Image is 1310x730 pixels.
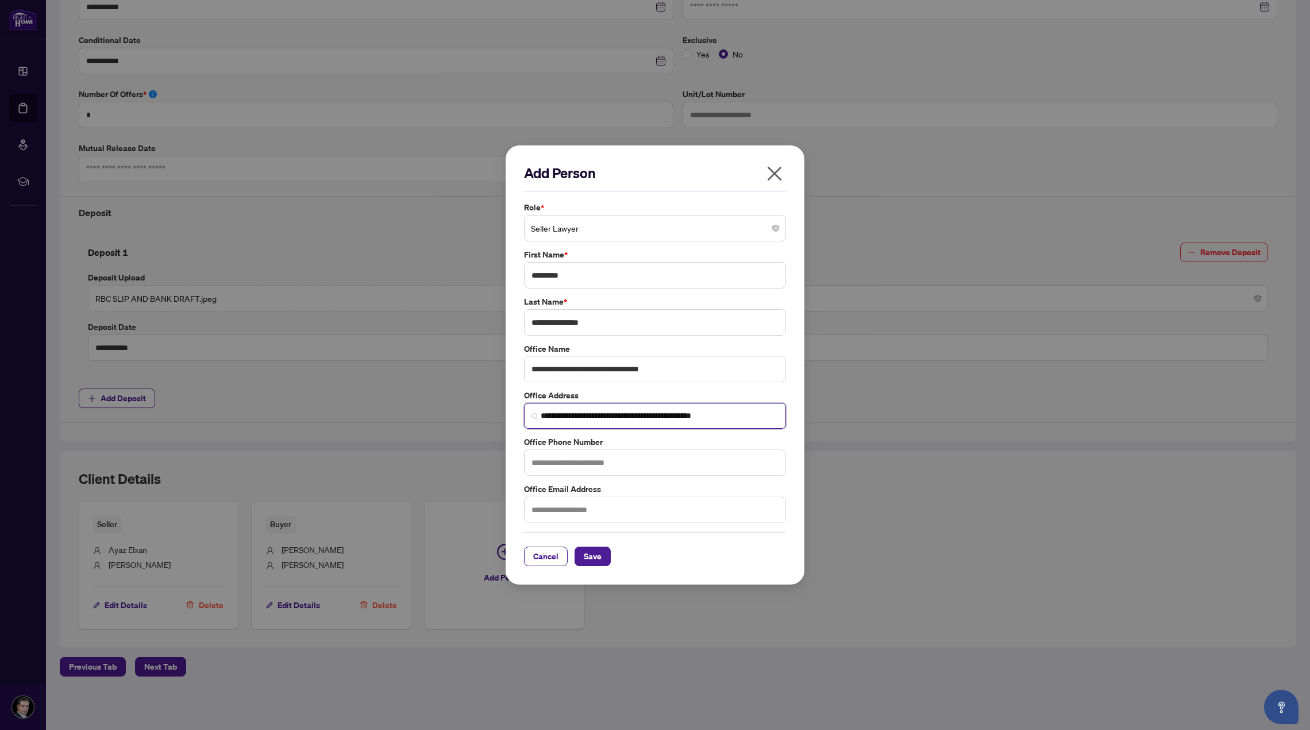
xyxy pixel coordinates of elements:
[531,413,538,420] img: search_icon
[524,164,786,182] h2: Add Person
[524,201,786,214] label: Role
[524,248,786,261] label: First Name
[524,295,786,308] label: Last Name
[533,547,558,566] span: Cancel
[765,164,784,183] span: close
[524,343,786,355] label: Office Name
[524,547,568,566] button: Cancel
[531,217,779,239] span: Seller Lawyer
[772,225,779,232] span: close-circle
[524,436,786,448] label: Office Phone Number
[575,547,611,566] button: Save
[524,483,786,495] label: Office Email Address
[524,389,786,402] label: Office Address
[584,547,602,566] span: Save
[1264,690,1299,724] button: Open asap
